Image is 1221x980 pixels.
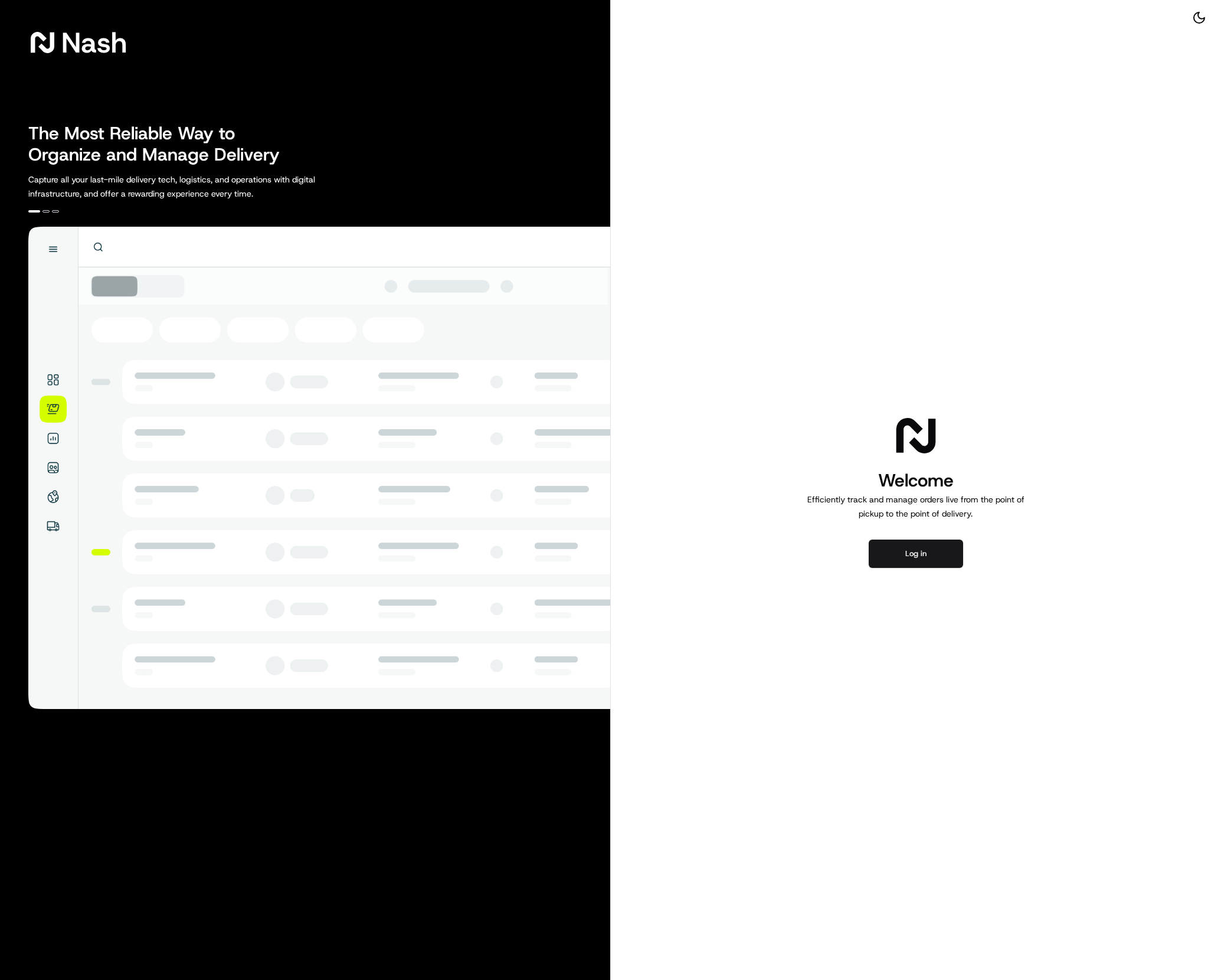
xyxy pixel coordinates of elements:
span: Nash [61,31,127,54]
p: Capture all your last-mile delivery tech, logistics, and operations with digital infrastructure, ... [28,172,368,201]
h2: The Most Reliable Way to Organize and Manage Delivery [28,123,293,165]
p: Efficiently track and manage orders live from the point of pickup to the point of delivery. [803,492,1029,521]
h1: Welcome [803,469,1029,492]
button: Log in [869,540,963,568]
img: illustration [28,227,610,709]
